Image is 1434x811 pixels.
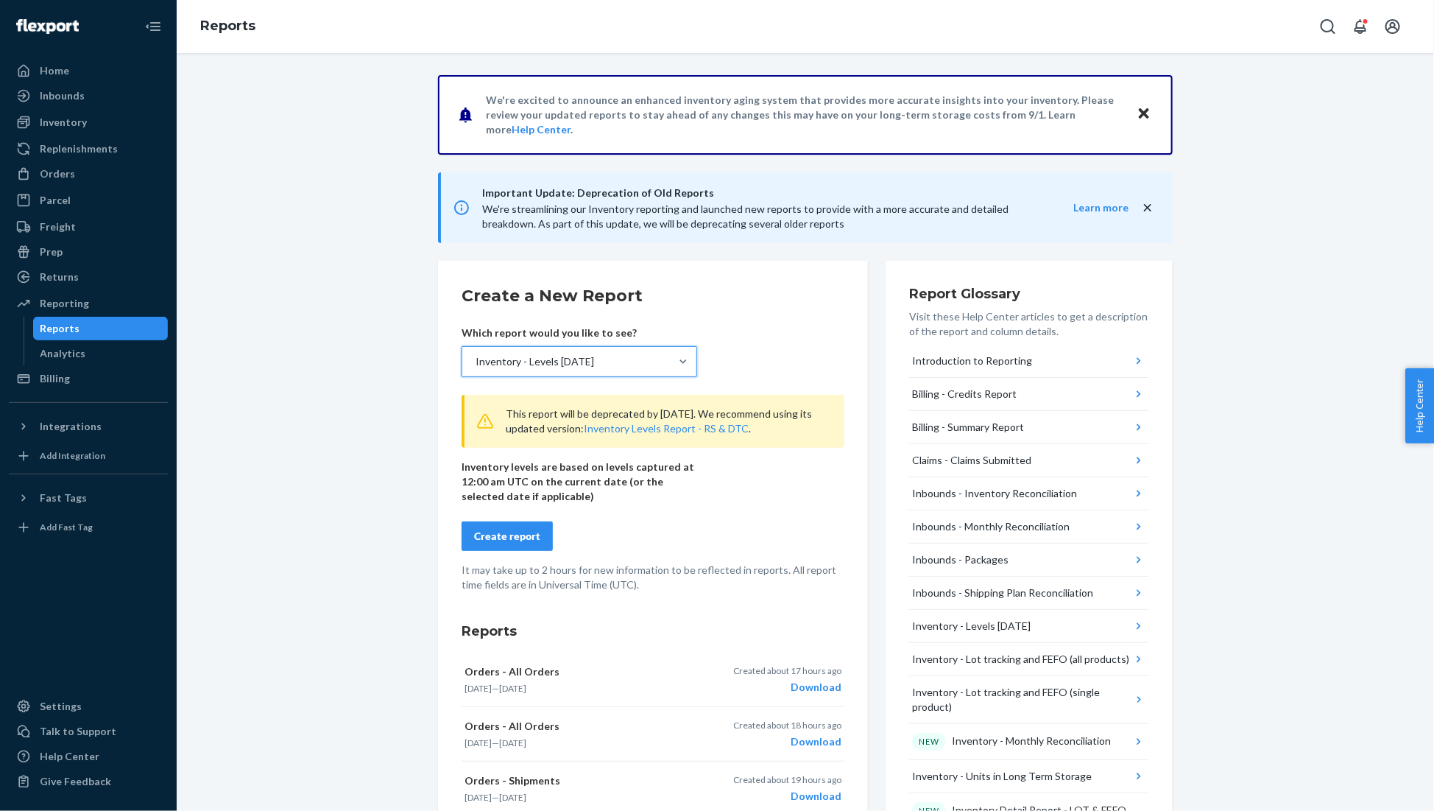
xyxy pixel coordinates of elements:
[912,652,1129,667] div: Inventory - Lot tracking and FEFO (all products)
[40,296,89,311] div: Reporting
[200,18,255,34] a: Reports
[138,12,168,41] button: Close Navigation
[16,19,79,34] img: Flexport logo
[909,760,1149,793] button: Inventory - Units in Long Term Storage
[482,203,1009,230] span: We're streamlining our Inventory reporting and launched new reports to provide with a more accura...
[465,719,713,734] p: Orders - All Orders
[912,733,1111,751] div: Inventory - Monthly Reconciliation
[912,685,1131,715] div: Inventory - Lot tracking and FEFO (single product)
[40,724,116,739] div: Talk to Support
[465,792,492,803] time: [DATE]
[9,367,168,390] a: Billing
[512,123,571,136] a: Help Center
[912,354,1032,368] div: Introduction to Reporting
[733,719,841,731] p: Created about 18 hours ago
[40,419,102,434] div: Integrations
[909,378,1149,411] button: Billing - Credits Report
[912,586,1093,600] div: Inbounds - Shipping Plan Reconciliation
[474,529,540,544] div: Create report
[40,270,79,284] div: Returns
[909,345,1149,378] button: Introduction to Reporting
[733,789,841,804] div: Download
[40,699,82,714] div: Settings
[9,415,168,438] button: Integrations
[40,371,70,386] div: Billing
[909,284,1149,303] h3: Report Glossary
[909,577,1149,610] button: Inbounds - Shipping Plan Reconciliation
[40,774,111,789] div: Give Feedback
[482,184,1044,202] span: Important Update: Deprecation of Old Reports
[909,444,1149,477] button: Claims - Claims Submitted
[9,695,168,718] a: Settings
[462,326,697,340] p: Which report would you like to see?
[584,421,749,436] button: Inventory Levels Report - RS & DTC
[465,683,492,694] time: [DATE]
[912,519,1070,534] div: Inbounds - Monthly Reconciliation
[40,321,80,336] div: Reports
[462,653,844,707] button: Orders - All Orders[DATE]—[DATE]Created about 17 hours agoDownload
[909,643,1149,676] button: Inventory - Lot tracking and FEFO (all products)
[1134,104,1154,125] button: Close
[9,110,168,134] a: Inventory
[912,769,1092,784] div: Inventory - Units in Long Term Storage
[40,521,93,533] div: Add Fast Tag
[909,411,1149,444] button: Billing - Summary Report
[912,552,1009,567] div: Inbounds - Packages
[9,265,168,289] a: Returns
[499,792,526,803] time: [DATE]
[465,791,713,804] p: —
[919,736,939,748] p: NEW
[1044,200,1129,215] button: Learn more
[40,63,69,78] div: Home
[9,486,168,510] button: Fast Tags
[462,460,697,504] p: Inventory levels are based on levels captured at 12:00 am UTC on the current date (or the selecte...
[188,5,267,48] ol: breadcrumbs
[40,749,99,764] div: Help Center
[9,59,168,82] a: Home
[9,770,168,793] button: Give Feedback
[733,734,841,749] div: Download
[909,610,1149,643] button: Inventory - Levels [DATE]
[912,619,1031,633] div: Inventory - Levels [DATE]
[465,664,713,679] p: Orders - All Orders
[40,346,86,361] div: Analytics
[462,707,844,762] button: Orders - All Orders[DATE]—[DATE]Created about 18 hours agoDownload
[909,510,1149,544] button: Inbounds - Monthly Reconciliation
[1346,12,1375,41] button: Open notifications
[9,162,168,186] a: Orders
[9,292,168,315] a: Reporting
[33,317,169,340] a: Reports
[40,115,87,130] div: Inventory
[9,137,168,161] a: Replenishments
[912,453,1031,468] div: Claims - Claims Submitted
[465,682,713,695] p: —
[1405,368,1434,443] span: Help Center
[9,189,168,212] a: Parcel
[40,88,85,103] div: Inbounds
[909,676,1149,724] button: Inventory - Lot tracking and FEFO (single product)
[9,84,168,108] a: Inbounds
[9,215,168,239] a: Freight
[499,737,526,748] time: [DATE]
[33,342,169,365] a: Analytics
[40,449,105,462] div: Add Integration
[909,544,1149,577] button: Inbounds - Packages
[465,773,713,788] p: Orders - Shipments
[462,563,844,592] p: It may take up to 2 hours for new information to be reflected in reports. All report time fields ...
[40,166,75,181] div: Orders
[9,720,168,743] a: Talk to Support
[733,664,841,677] p: Created about 17 hours ago
[40,220,76,234] div: Freight
[462,622,844,641] h3: Reports
[9,516,168,539] a: Add Fast Tag
[40,491,87,505] div: Fast Tags
[912,486,1077,501] div: Inbounds - Inventory Reconciliation
[1378,12,1407,41] button: Open account menu
[40,245,63,259] div: Prep
[733,773,841,786] p: Created about 19 hours ago
[486,93,1123,137] p: We're excited to announce an enhanced inventory aging system that provides more accurate insights...
[9,444,168,468] a: Add Integration
[40,193,71,208] div: Parcel
[1313,12,1343,41] button: Open Search Box
[476,354,594,369] div: Inventory - Levels [DATE]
